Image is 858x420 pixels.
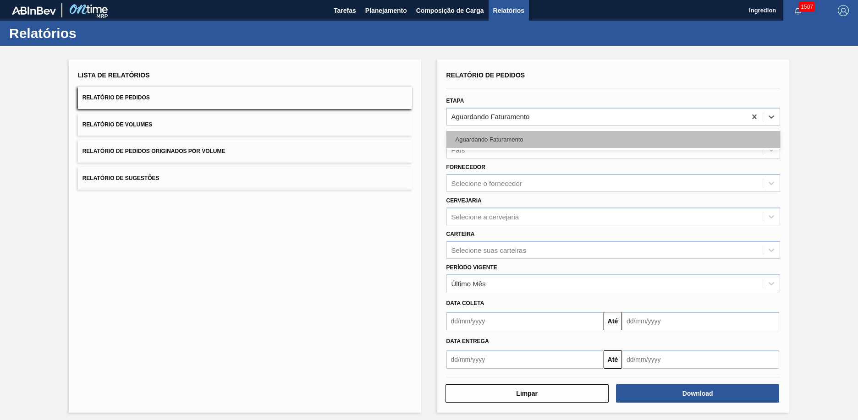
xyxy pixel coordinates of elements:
span: Relatórios [493,5,524,16]
span: Relatório de Pedidos [446,71,525,79]
h1: Relatórios [9,28,172,38]
button: Notificações [783,4,813,17]
span: Data entrega [446,338,489,344]
span: Tarefas [334,5,356,16]
input: dd/mm/yyyy [622,350,779,369]
div: Aguardando Faturamento [446,131,781,148]
button: Até [604,312,622,330]
span: 1507 [799,2,815,12]
button: Limpar [445,384,609,403]
span: Lista de Relatórios [78,71,150,79]
div: Selecione suas carteiras [451,246,526,254]
label: Fornecedor [446,164,485,170]
button: Relatório de Pedidos [78,87,412,109]
div: Selecione a cervejaria [451,213,519,220]
button: Relatório de Sugestões [78,167,412,190]
label: Etapa [446,98,464,104]
div: Último Mês [451,279,486,287]
span: Planejamento [365,5,407,16]
button: Download [616,384,779,403]
button: Relatório de Pedidos Originados por Volume [78,140,412,163]
div: Selecione o fornecedor [451,180,522,187]
img: Logout [838,5,849,16]
button: Até [604,350,622,369]
input: dd/mm/yyyy [622,312,779,330]
input: dd/mm/yyyy [446,350,604,369]
span: Relatório de Volumes [82,121,152,128]
span: Relatório de Pedidos [82,94,150,101]
span: Data coleta [446,300,484,306]
span: Composição de Carga [416,5,484,16]
button: Relatório de Volumes [78,114,412,136]
label: Cervejaria [446,197,482,204]
span: Relatório de Sugestões [82,175,159,181]
div: País [451,146,465,154]
img: TNhmsLtSVTkK8tSr43FrP2fwEKptu5GPRR3wAAAABJRU5ErkJggg== [12,6,56,15]
input: dd/mm/yyyy [446,312,604,330]
label: Carteira [446,231,475,237]
span: Relatório de Pedidos Originados por Volume [82,148,225,154]
label: Período Vigente [446,264,497,271]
